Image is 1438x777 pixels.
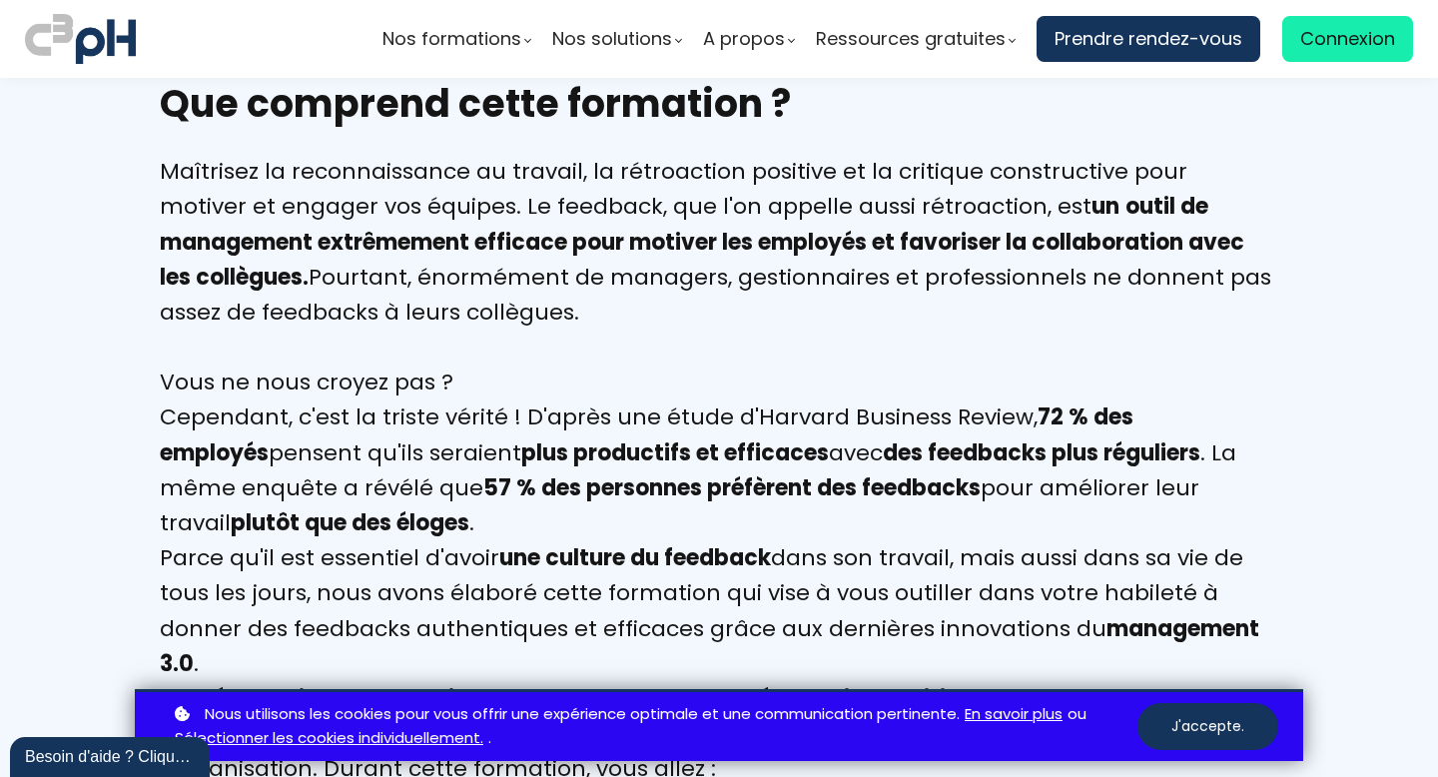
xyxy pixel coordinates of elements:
b: rétroaction positive [750,683,973,714]
div: Parce qu'il est essentiel d'avoir dans son travail, mais aussi dans sa vie de tous les jours, nou... [160,540,1278,681]
div: Cependant, c'est la triste vérité ! D'après une étude d'Harvard Business Review, pensent qu'ils s... [160,399,1278,540]
p: ou . [170,702,1137,752]
iframe: chat widget [10,733,214,777]
span: Nos solutions [552,24,672,54]
b: management 3.0 [160,613,1259,679]
span: Nous utilisons les cookies pour vous offrir une expérience optimale et une communication pertinente. [205,702,960,727]
b: 57 % des personnes préfèrent des feedbacks [483,472,981,503]
span: Ressources gratuites [816,24,1006,54]
b: rétroaction constructive [205,683,481,714]
img: logo C3PH [25,10,136,68]
b: des feedbacks plus réguliers [883,437,1200,468]
b: plutôt que des éloges [231,507,469,538]
a: Connexion [1282,16,1413,62]
b: une culture du feedback [499,542,771,573]
a: En savoir plus [965,702,1063,727]
a: Prendre rendez-vous [1037,16,1260,62]
h2: Que comprend cette formation ? [160,78,1278,129]
b: plus productifs et efficaces [521,437,829,468]
button: J'accepte. [1137,703,1278,750]
span: A propos [703,24,785,54]
span: Nos formations [382,24,521,54]
div: Vous ne nous croyez pas ? [160,365,1278,399]
a: Sélectionner les cookies individuellement. [175,726,483,751]
b: 72 % des employés [160,401,1133,467]
b: outil de management extrêmement efficace pour motiver les employés et favoriser la collaboration ... [160,191,1244,292]
span: Connexion [1300,24,1395,54]
span: Prendre rendez-vous [1055,24,1242,54]
b: un [1091,191,1119,222]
